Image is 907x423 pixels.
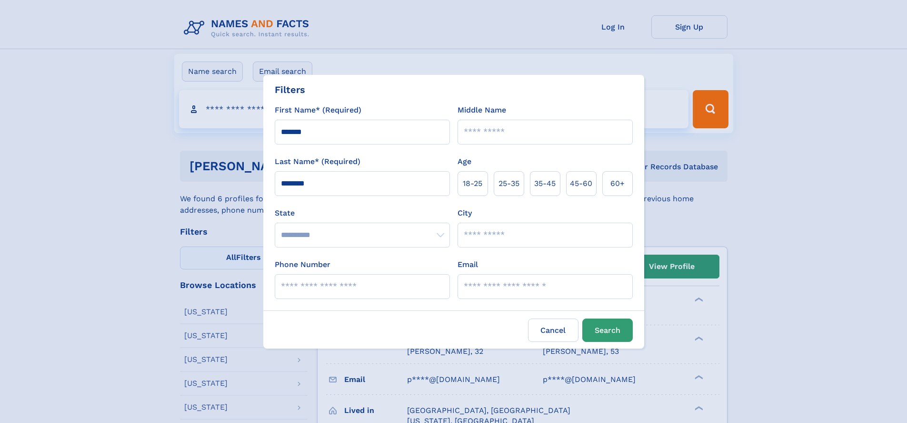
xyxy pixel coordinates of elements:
[498,178,519,189] span: 25‑35
[570,178,592,189] span: 45‑60
[275,83,305,97] div: Filters
[582,319,633,342] button: Search
[528,319,578,342] label: Cancel
[458,259,478,270] label: Email
[275,156,360,167] label: Last Name* (Required)
[275,207,450,219] label: State
[534,178,556,189] span: 35‑45
[458,156,471,167] label: Age
[610,178,625,189] span: 60+
[458,104,506,116] label: Middle Name
[463,178,482,189] span: 18‑25
[458,207,472,219] label: City
[275,259,330,270] label: Phone Number
[275,104,361,116] label: First Name* (Required)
